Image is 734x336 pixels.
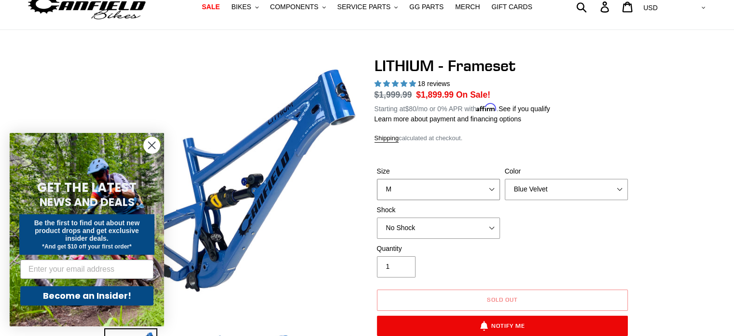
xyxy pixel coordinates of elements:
a: SALE [197,0,224,14]
label: Size [377,166,500,176]
span: Affirm [476,103,497,112]
span: GIFT CARDS [491,3,532,11]
span: 5.00 stars [374,80,418,88]
span: SERVICE PARTS [337,3,390,11]
label: Color [505,166,628,176]
span: GG PARTS [409,3,443,11]
div: calculated at checkout. [374,133,630,143]
span: SALE [202,3,220,11]
a: See if you qualify - Learn more about Affirm Financing (opens in modal) [499,105,550,113]
span: BIKES [231,3,251,11]
span: Sold out [487,296,518,303]
p: Starting at /mo or 0% APR with . [374,102,550,114]
a: GG PARTS [404,0,448,14]
button: Sold out [377,290,628,311]
button: Notify Me [377,316,628,336]
label: Quantity [377,244,500,254]
button: Become an Insider! [20,286,153,306]
span: *And get $10 off your first order* [42,243,131,250]
a: Shipping [374,134,399,143]
label: Shock [377,205,500,215]
span: GET THE LATEST [37,179,137,196]
span: COMPONENTS [270,3,319,11]
span: $1,999.99 [374,90,412,100]
span: MERCH [455,3,480,11]
span: $1,899.99 [416,90,454,100]
button: BIKES [226,0,263,14]
span: $80 [405,105,416,113]
span: On Sale! [456,88,490,101]
button: SERVICE PARTS [332,0,402,14]
button: Close dialog [143,137,160,154]
a: Learn more about payment and financing options [374,115,521,123]
input: Enter your email address [20,260,153,279]
h1: LITHIUM - Frameset [374,57,630,75]
span: Be the first to find out about new product drops and get exclusive insider deals. [34,219,140,242]
span: 18 reviews [417,80,450,88]
a: MERCH [450,0,485,14]
button: COMPONENTS [265,0,331,14]
span: NEWS AND DEALS [40,194,135,210]
a: GIFT CARDS [486,0,537,14]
